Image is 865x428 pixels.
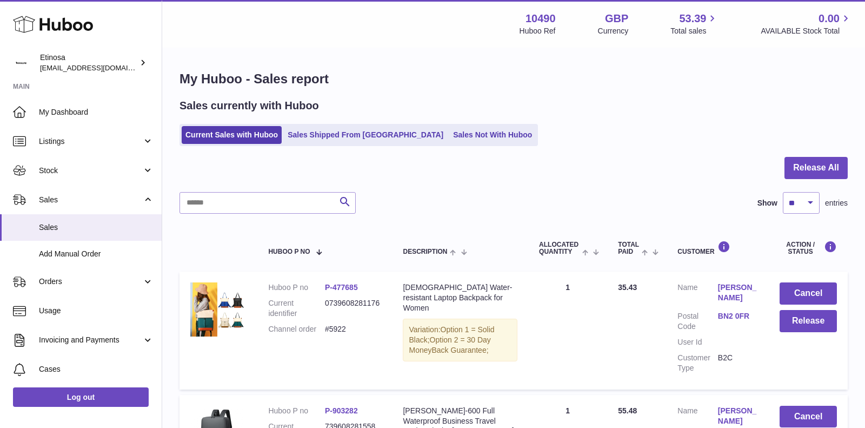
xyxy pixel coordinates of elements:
dt: Channel order [268,324,325,334]
span: Invoicing and Payments [39,335,142,345]
label: Show [757,198,777,208]
span: Add Manual Order [39,249,154,259]
div: Variation: [403,319,517,361]
dt: Postal Code [677,311,718,332]
a: 53.39 Total sales [670,11,718,36]
a: Current Sales with Huboo [182,126,282,144]
dt: Huboo P no [268,282,325,293]
span: 53.39 [679,11,706,26]
strong: 10490 [525,11,556,26]
dt: Current identifier [268,298,325,319]
span: Description [403,248,447,255]
dd: B2C [718,353,758,373]
a: P-903282 [325,406,358,415]
a: [PERSON_NAME] [718,406,758,426]
button: Release [780,310,837,332]
div: Customer [677,241,758,255]
a: Sales Shipped From [GEOGRAPHIC_DATA] [284,126,447,144]
span: [EMAIL_ADDRESS][DOMAIN_NAME] [40,63,159,72]
span: Usage [39,306,154,316]
span: Sales [39,222,154,233]
button: Cancel [780,406,837,428]
div: Huboo Ref [520,26,556,36]
a: BN2 0FR [718,311,758,321]
span: Option 1 = Solid Black; [409,325,494,344]
span: 55.48 [618,406,637,415]
div: Action / Status [780,241,837,255]
span: Orders [39,276,142,287]
span: Cases [39,364,154,374]
dd: #5922 [325,324,382,334]
span: AVAILABLE Stock Total [761,26,852,36]
dd: 0739608281176 [325,298,382,319]
span: Stock [39,166,142,176]
span: Total sales [670,26,718,36]
span: My Dashboard [39,107,154,117]
span: 35.43 [618,283,637,292]
a: Sales Not With Huboo [449,126,536,144]
span: ALLOCATED Quantity [539,241,580,255]
div: Etinosa [40,52,137,73]
span: 0.00 [819,11,840,26]
div: [DEMOGRAPHIC_DATA] Water-resistant Laptop Backpack for Women [403,282,517,313]
a: Log out [13,387,149,407]
button: Release All [784,157,848,179]
span: Listings [39,136,142,147]
a: P-477685 [325,283,358,292]
strong: GBP [605,11,628,26]
span: Huboo P no [268,248,310,255]
dt: Name [677,282,718,306]
img: TB-12-2.jpg [190,282,244,337]
h1: My Huboo - Sales report [179,70,848,88]
dt: Huboo P no [268,406,325,416]
dt: User Id [677,337,718,347]
img: Wolphuk@gmail.com [13,55,29,71]
td: 1 [528,272,607,389]
div: Currency [598,26,629,36]
a: [PERSON_NAME] [718,282,758,303]
a: 0.00 AVAILABLE Stock Total [761,11,852,36]
span: Total paid [618,241,639,255]
button: Cancel [780,282,837,305]
dt: Customer Type [677,353,718,373]
span: Sales [39,195,142,205]
span: Option 2 = 30 Day MoneyBack Guarantee; [409,335,490,354]
span: entries [825,198,848,208]
h2: Sales currently with Huboo [179,98,319,113]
